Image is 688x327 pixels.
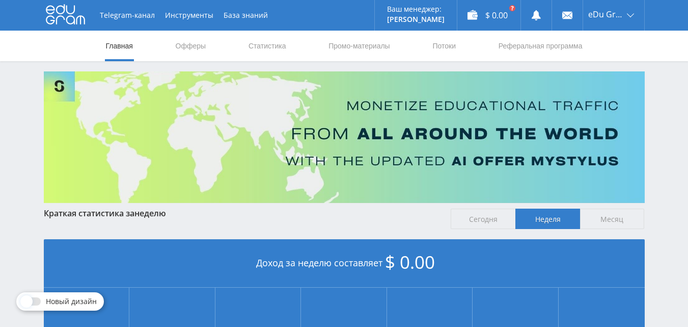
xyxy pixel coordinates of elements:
p: Ваш менеджер: [387,5,445,13]
span: eDu Group [588,10,624,18]
a: Потоки [431,31,457,61]
a: Статистика [247,31,287,61]
span: неделю [134,208,166,219]
img: Banner [44,71,645,203]
a: Промо-материалы [327,31,391,61]
span: Неделя [515,209,580,229]
a: Главная [105,31,134,61]
div: Краткая статистика за [44,209,441,218]
span: $ 0.00 [385,250,435,274]
a: Реферальная программа [498,31,584,61]
p: [PERSON_NAME] [387,15,445,23]
a: Офферы [175,31,207,61]
span: Сегодня [451,209,515,229]
span: Новый дизайн [46,297,97,306]
span: Месяц [580,209,645,229]
div: Доход за неделю составляет [44,239,645,288]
